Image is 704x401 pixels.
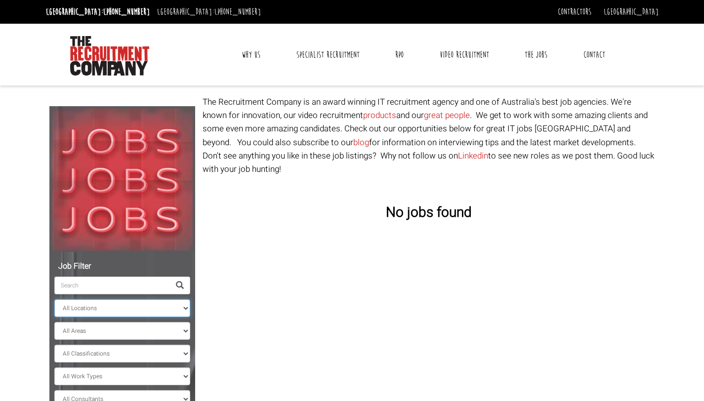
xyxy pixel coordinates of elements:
a: Why Us [234,42,268,67]
img: The Recruitment Company [70,36,149,76]
a: [GEOGRAPHIC_DATA] [604,6,659,17]
p: The Recruitment Company is an award winning IT recruitment agency and one of Australia's best job... [203,95,655,176]
a: Contractors [558,6,591,17]
a: blog [353,136,369,149]
input: Search [54,277,170,294]
a: Specialist Recruitment [289,42,367,67]
li: [GEOGRAPHIC_DATA]: [155,4,263,20]
img: Jobs, Jobs, Jobs [49,106,195,252]
h3: No jobs found [203,205,655,221]
a: products [363,109,396,121]
a: great people [424,109,470,121]
a: Contact [576,42,613,67]
a: The Jobs [517,42,555,67]
li: [GEOGRAPHIC_DATA]: [43,4,152,20]
a: Video Recruitment [432,42,497,67]
a: RPO [388,42,411,67]
h5: Job Filter [54,262,190,271]
a: [PHONE_NUMBER] [214,6,261,17]
a: [PHONE_NUMBER] [103,6,150,17]
a: Linkedin [458,150,488,162]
